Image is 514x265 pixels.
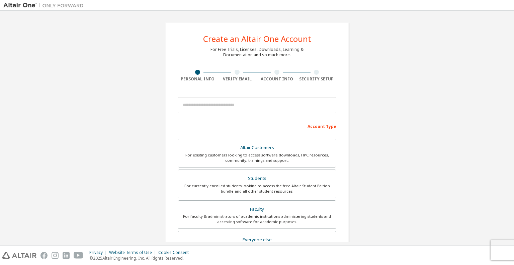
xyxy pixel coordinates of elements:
div: Create an Altair One Account [203,35,311,43]
div: Faculty [182,205,332,214]
div: Personal Info [178,76,218,82]
div: Account Info [257,76,297,82]
img: facebook.svg [40,252,48,259]
div: For existing customers looking to access software downloads, HPC resources, community, trainings ... [182,152,332,163]
div: Account Type [178,121,336,131]
div: Everyone else [182,235,332,245]
div: For Free Trials, Licenses, Downloads, Learning & Documentation and so much more. [210,47,304,58]
img: youtube.svg [74,252,83,259]
div: Altair Customers [182,143,332,152]
img: altair_logo.svg [2,252,36,259]
p: © 2025 Altair Engineering, Inc. All Rights Reserved. [89,255,193,261]
div: For faculty & administrators of academic institutions administering students and accessing softwa... [182,214,332,224]
div: For currently enrolled students looking to access the free Altair Student Edition bundle and all ... [182,183,332,194]
div: Students [182,174,332,183]
img: linkedin.svg [63,252,70,259]
div: Website Terms of Use [109,250,158,255]
div: Privacy [89,250,109,255]
div: Verify Email [218,76,257,82]
img: Altair One [3,2,87,9]
img: instagram.svg [52,252,59,259]
div: Cookie Consent [158,250,193,255]
div: Security Setup [297,76,337,82]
